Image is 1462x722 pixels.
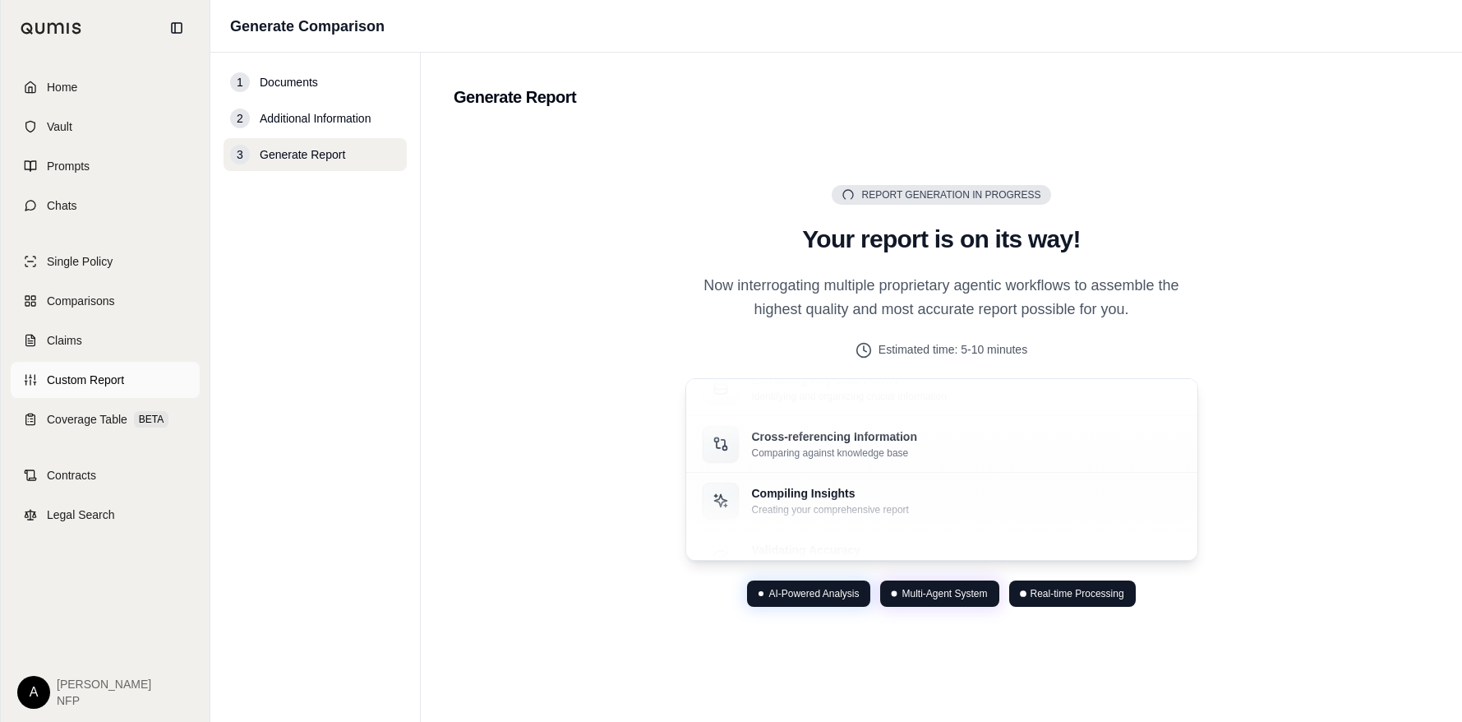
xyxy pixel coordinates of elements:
span: BETA [134,411,168,428]
a: Legal Search [11,497,200,533]
a: Coverage TableBETA [11,401,200,437]
span: Report Generation in Progress [861,188,1040,201]
img: Qumis Logo [21,22,82,35]
span: Documents [260,74,318,90]
a: Single Policy [11,243,200,280]
span: NFP [57,692,151,709]
span: Prompts [47,158,90,174]
p: Compiling Insights [752,485,909,502]
span: Custom Report [47,372,124,388]
p: Creating your comprehensive report [752,503,909,516]
p: Cross-referencing Information [752,428,917,445]
span: Contracts [47,467,96,484]
span: Home [47,79,77,95]
a: Comparisons [11,283,200,319]
span: Comparisons [47,293,114,309]
a: Claims [11,322,200,359]
p: Extracting Key Data Points [752,372,947,388]
h2: Generate Report [454,86,1429,109]
a: Custom Report [11,362,200,398]
a: Chats [11,187,200,224]
span: Multi-Agent System [902,587,987,600]
span: Chats [47,197,77,214]
button: Collapse sidebar [164,15,190,41]
div: A [17,676,50,709]
div: 2 [230,109,250,128]
p: Now interrogating multiple proprietary agentic workflows to assemble the highest quality and most... [685,274,1198,322]
span: [PERSON_NAME] [57,676,151,692]
h2: Your report is on its way! [685,224,1198,254]
span: Real-time Processing [1031,587,1124,600]
a: Contracts [11,457,200,493]
span: Single Policy [47,253,113,270]
div: 1 [230,72,250,92]
span: AI-Powered Analysis [768,587,859,600]
h1: Generate Comparison [230,15,385,38]
span: Claims [47,332,82,349]
span: Generate Report [260,146,345,163]
p: Validating Accuracy [752,542,915,558]
span: Estimated time: 5-10 minutes [879,341,1027,359]
p: Comparing against knowledge base [752,447,917,460]
span: Vault [47,118,72,135]
span: Coverage Table [47,411,127,428]
a: Prompts [11,148,200,184]
div: 3 [230,145,250,164]
span: Additional Information [260,110,371,127]
a: Vault [11,109,200,145]
span: Legal Search [47,507,115,523]
a: Home [11,69,200,105]
p: Identifying and organizing crucial information [752,390,947,403]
